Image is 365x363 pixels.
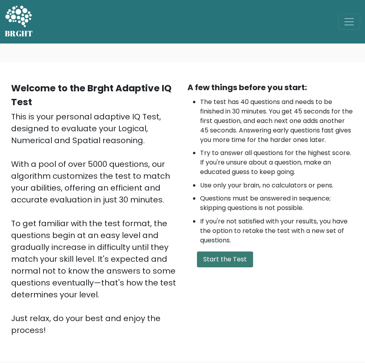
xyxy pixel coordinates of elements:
[338,14,360,30] button: Toggle navigation
[200,194,354,213] li: Questions must be answered in sequence; skipping questions is not possible.
[200,97,354,145] li: The test has 40 questions and needs to be finished in 30 minutes. You get 45 seconds for the firs...
[200,148,354,177] li: Try to answer all questions for the highest score. If you're unsure about a question, make an edu...
[200,217,354,245] li: If you're not satisfied with your results, you have the option to retake the test with a new set ...
[187,81,354,93] div: A few things before you start:
[5,3,33,40] a: BRGHT
[11,82,172,108] b: Welcome to the Brght Adaptive IQ Test
[197,251,253,267] button: Start the Test
[5,29,33,38] h5: BRGHT
[11,111,178,336] div: This is your personal adaptive IQ Test, designed to evaluate your Logical, Numerical and Spatial ...
[200,181,354,190] li: Use only your brain, no calculators or pens.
